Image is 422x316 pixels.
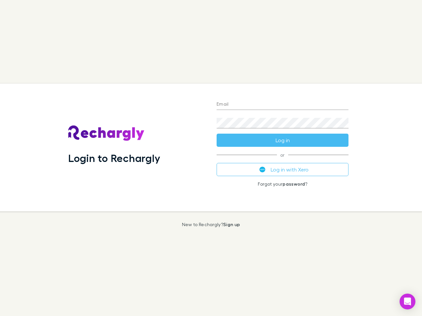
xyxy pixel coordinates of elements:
h1: Login to Rechargly [68,152,160,164]
p: Forgot your ? [217,181,348,187]
button: Log in with Xero [217,163,348,176]
a: Sign up [223,222,240,227]
img: Xero's logo [259,167,265,172]
img: Rechargly's Logo [68,125,145,141]
p: New to Rechargly? [182,222,240,227]
a: password [283,181,305,187]
div: Open Intercom Messenger [400,294,415,309]
button: Log in [217,134,348,147]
